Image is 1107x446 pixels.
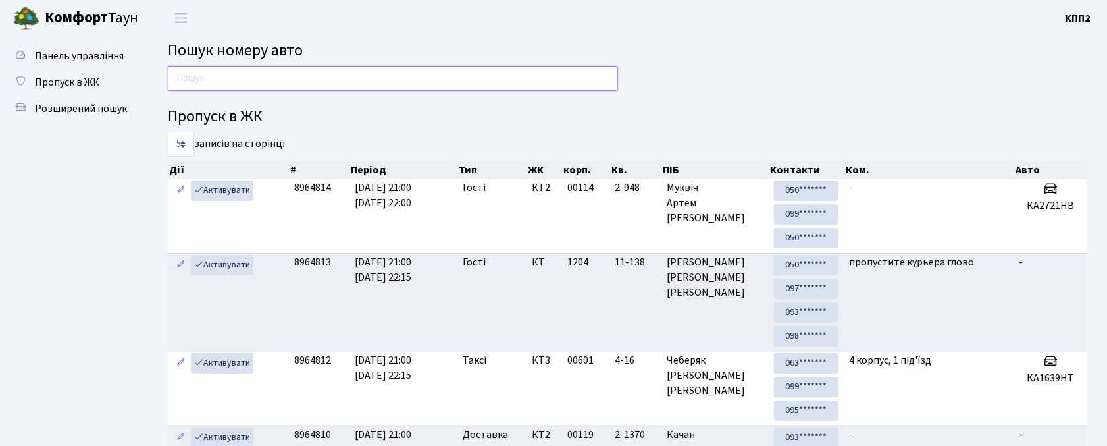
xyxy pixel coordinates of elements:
[45,7,138,30] span: Таун
[849,428,853,442] span: -
[463,181,486,196] span: Гості
[168,66,618,91] input: Пошук
[1066,11,1091,26] a: КПП2
[1019,200,1082,212] h5: КА2721НВ
[532,428,557,443] span: КТ2
[615,181,657,196] span: 2-948
[615,353,657,368] span: 4-16
[294,255,331,269] span: 8964813
[1015,161,1088,179] th: Авто
[463,428,508,443] span: Доставка
[294,353,331,368] span: 8964812
[35,101,127,116] span: Розширений пошук
[849,353,931,368] span: 4 корпус, 1 під'їзд
[294,428,331,442] span: 8964810
[615,255,657,270] span: 11-138
[173,181,189,201] a: Редагувати
[532,353,557,368] span: КТ3
[463,255,486,270] span: Гості
[849,255,974,269] span: пропустите курьера глово
[168,132,194,157] select: записів на сторінці
[769,161,844,179] th: Контакти
[610,161,662,179] th: Кв.
[615,428,657,443] span: 2-1370
[667,255,763,300] span: [PERSON_NAME] [PERSON_NAME] [PERSON_NAME]
[532,181,557,196] span: КТ2
[7,43,138,69] a: Панель управління
[567,353,594,368] span: 00601
[355,181,411,210] span: [DATE] 21:00 [DATE] 22:00
[563,161,610,179] th: корп.
[1019,255,1023,269] span: -
[35,49,124,63] span: Панель управління
[849,181,853,195] span: -
[13,5,39,32] img: logo.png
[191,181,253,201] a: Активувати
[168,132,285,157] label: записів на сторінці
[168,107,1087,126] h4: Пропуск в ЖК
[165,7,197,29] button: Переключити навігацію
[355,255,411,285] span: [DATE] 21:00 [DATE] 22:15
[567,255,588,269] span: 1204
[667,181,763,226] span: Муквіч Артем [PERSON_NAME]
[463,353,486,368] span: Таксі
[191,255,253,275] a: Активувати
[294,181,331,195] span: 8964814
[7,96,138,122] a: Розширений пошук
[1019,372,1082,385] h5: KA1639HT
[355,353,411,383] span: [DATE] 21:00 [DATE] 22:15
[168,39,303,62] span: Пошук номеру авто
[532,255,557,270] span: КТ
[349,161,457,179] th: Період
[35,75,99,90] span: Пропуск в ЖК
[457,161,527,179] th: Тип
[567,428,594,442] span: 00119
[173,255,189,275] a: Редагувати
[168,161,289,179] th: Дії
[45,7,108,28] b: Комфорт
[7,69,138,96] a: Пропуск в ЖК
[567,181,594,195] span: 00114
[662,161,769,179] th: ПІБ
[667,353,763,399] span: Чеберяк [PERSON_NAME] [PERSON_NAME]
[1019,428,1023,442] span: -
[844,161,1015,179] th: Ком.
[191,353,253,374] a: Активувати
[527,161,563,179] th: ЖК
[289,161,350,179] th: #
[173,353,189,374] a: Редагувати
